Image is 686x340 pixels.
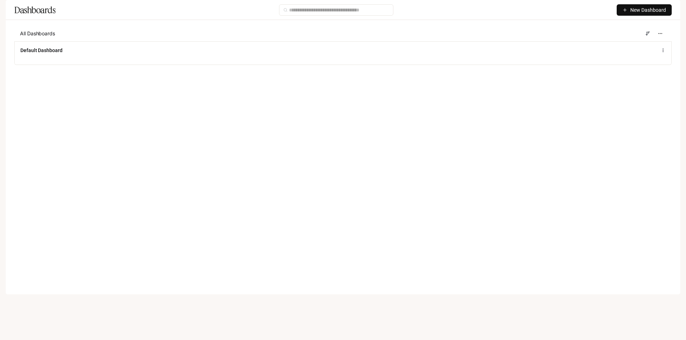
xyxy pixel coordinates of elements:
button: open drawer [5,4,18,16]
a: Default Dashboard [20,47,63,54]
h1: Dashboards [14,3,55,17]
span: New Dashboard [630,6,666,14]
span: All Dashboards [20,30,55,37]
button: New Dashboard [617,4,672,16]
